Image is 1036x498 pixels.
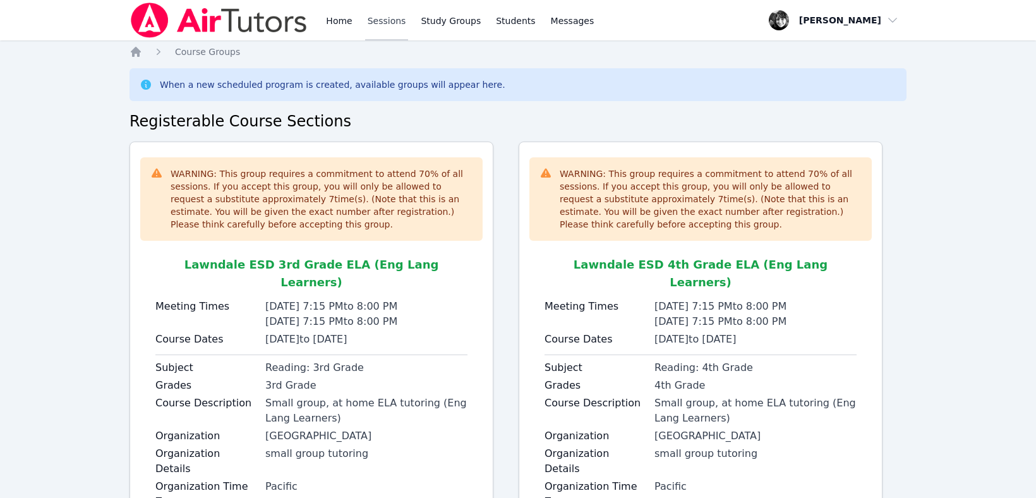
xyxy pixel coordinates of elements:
div: [DATE] 7:15 PM to 8:00 PM [654,299,857,314]
label: Course Description [155,396,258,411]
label: Course Description [545,396,647,411]
div: [GEOGRAPHIC_DATA] [265,428,467,444]
div: [GEOGRAPHIC_DATA] [654,428,857,444]
label: Subject [155,360,258,375]
div: [DATE] to [DATE] [265,332,467,347]
div: small group tutoring [654,446,857,461]
span: Lawndale ESD 4th Grade ELA (Eng Lang Learners) [574,258,828,289]
div: [DATE] 7:15 PM to 8:00 PM [265,314,467,329]
div: 3rd Grade [265,378,467,393]
a: Course Groups [175,46,240,58]
div: Pacific [265,479,467,494]
label: Subject [545,360,647,375]
div: WARNING: This group requires a commitment to attend 70 % of all sessions. If you accept this grou... [171,167,473,231]
img: Air Tutors [129,3,308,38]
span: Course Groups [175,47,240,57]
span: Messages [551,15,594,27]
div: 4th Grade [654,378,857,393]
h2: Registerable Course Sections [129,111,906,131]
label: Grades [155,378,258,393]
div: Small group, at home ELA tutoring (Eng Lang Learners) [654,396,857,426]
label: Course Dates [155,332,258,347]
div: [DATE] 7:15 PM to 8:00 PM [265,299,467,314]
label: Meeting Times [155,299,258,314]
label: Course Dates [545,332,647,347]
div: Reading: 4th Grade [654,360,857,375]
div: small group tutoring [265,446,467,461]
div: [DATE] to [DATE] [654,332,857,347]
div: Pacific [654,479,857,494]
div: Small group, at home ELA tutoring (Eng Lang Learners) [265,396,467,426]
div: Reading: 3rd Grade [265,360,467,375]
label: Organization [155,428,258,444]
div: When a new scheduled program is created, available groups will appear here. [160,78,505,91]
label: Organization [545,428,647,444]
div: WARNING: This group requires a commitment to attend 70 % of all sessions. If you accept this grou... [560,167,862,231]
nav: Breadcrumb [129,46,906,58]
div: [DATE] 7:15 PM to 8:00 PM [654,314,857,329]
label: Meeting Times [545,299,647,314]
label: Organization Details [155,446,258,477]
label: Organization Details [545,446,647,477]
span: Lawndale ESD 3rd Grade ELA (Eng Lang Learners) [184,258,439,289]
label: Grades [545,378,647,393]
